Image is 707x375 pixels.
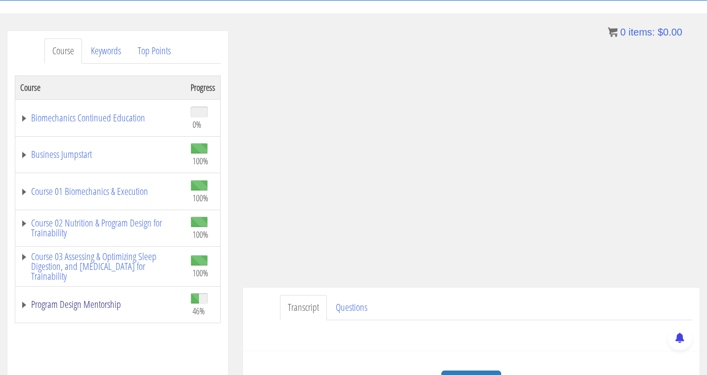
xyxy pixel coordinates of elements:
span: 46% [193,305,205,316]
bdi: 0.00 [658,27,682,37]
span: 100% [193,229,208,240]
a: Course [44,38,82,64]
a: Business Jumpstart [20,150,181,159]
a: 0 items: $0.00 [608,27,682,37]
span: 100% [193,267,208,278]
a: Keywords [83,38,129,64]
th: Course [15,75,186,99]
a: Course 03 Assessing & Optimizing Sleep Digestion, and [MEDICAL_DATA] for Trainability [20,252,181,281]
a: Top Points [130,38,179,64]
a: Questions [328,295,375,320]
span: items: [628,27,655,37]
a: Transcript [280,295,327,320]
a: Program Design Mentorship [20,300,181,309]
span: 0% [193,119,201,130]
span: 100% [193,155,208,166]
img: icon11.png [608,27,618,37]
a: Course 01 Biomechanics & Execution [20,187,181,196]
span: $ [658,27,663,37]
span: 0 [620,27,626,37]
a: Biomechanics Continued Education [20,113,181,123]
a: Course 02 Nutrition & Program Design for Trainability [20,218,181,238]
span: 100% [193,192,208,203]
th: Progress [186,75,221,99]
